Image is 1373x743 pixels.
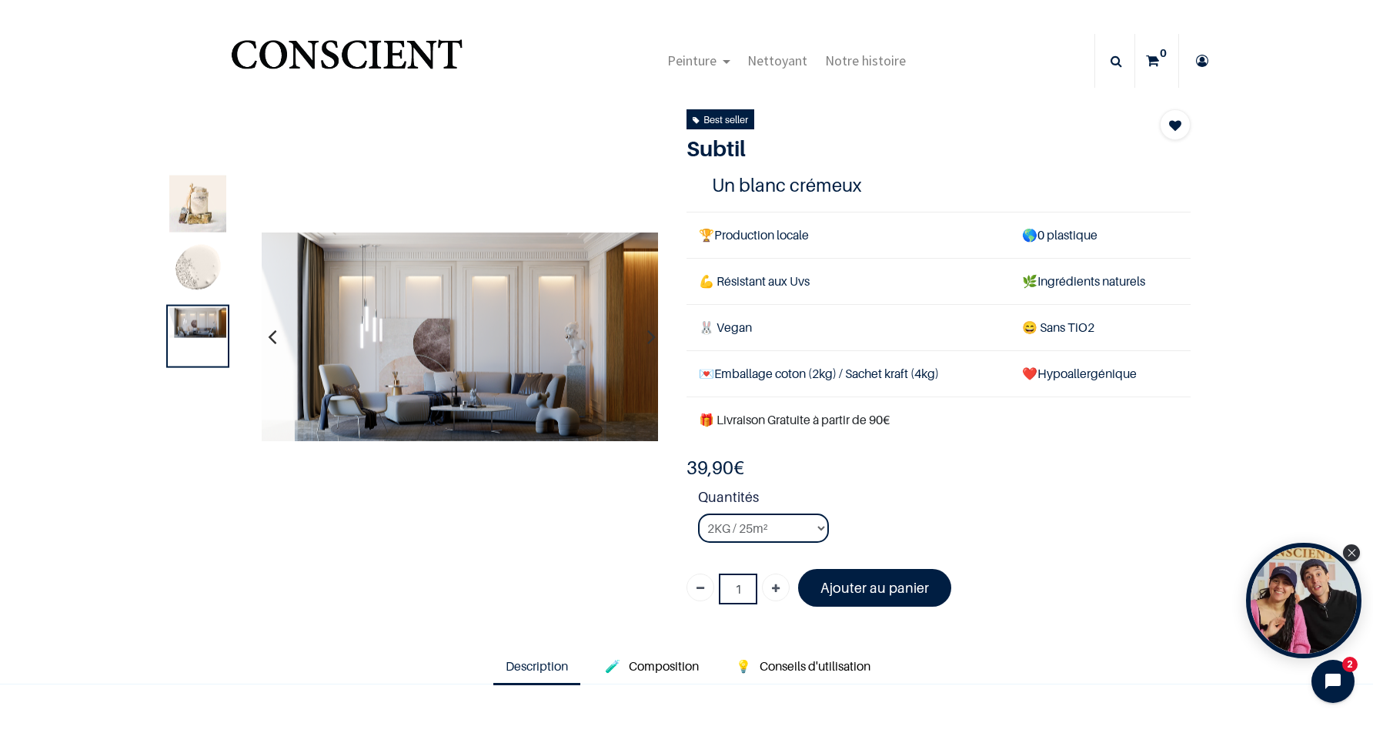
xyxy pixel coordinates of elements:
[686,212,1010,258] td: Production locale
[1246,543,1361,658] div: Open Tolstoy widget
[1022,273,1037,289] span: 🌿
[698,487,1191,514] strong: Quantités
[1022,227,1037,243] span: 🌎
[820,580,929,596] font: Ajouter au panier
[686,351,1010,397] td: Emballage coton (2kg) / Sachet kraft (4kg)
[629,658,699,674] span: Composition
[1010,258,1191,304] td: Ingrédients naturels
[699,366,714,381] span: 💌
[712,173,1166,197] h4: Un blanc crémeux
[699,273,810,289] span: 💪 Résistant aux Uvs
[1343,544,1360,561] div: Close Tolstoy widget
[699,320,752,335] span: 🐰 Vegan
[1022,320,1047,335] span: 😄 S
[747,52,807,69] span: Nettoyant
[228,31,466,92] img: Conscient
[699,412,890,427] font: 🎁 Livraison Gratuite à partir de 90€
[736,658,751,674] span: 💡
[699,227,714,243] span: 🏆
[798,569,951,607] a: Ajouter au panier
[169,175,226,232] img: Product image
[760,658,870,674] span: Conseils d'utilisation
[228,31,466,92] a: Logo of Conscient
[1010,305,1191,351] td: ans TiO2
[686,457,744,479] b: €
[262,232,658,441] img: Product image
[686,574,714,601] a: Supprimer
[1160,109,1191,140] button: Add to wishlist
[825,52,906,69] span: Notre histoire
[686,457,733,479] span: 39,90
[1010,351,1191,397] td: ❤️Hypoallergénique
[658,34,739,88] a: Peinture
[762,574,790,601] a: Ajouter
[1135,34,1178,88] a: 0
[693,111,748,128] div: Best seller
[169,241,226,298] img: Product image
[686,136,1115,162] h1: Subtil
[605,658,620,674] span: 🧪
[169,307,226,337] img: Product image
[1246,543,1361,658] div: Open Tolstoy
[1156,45,1171,61] sup: 0
[667,52,717,69] span: Peinture
[1010,212,1191,258] td: 0 plastique
[1169,116,1181,135] span: Add to wishlist
[506,658,568,674] span: Description
[1246,543,1361,658] div: Tolstoy bubble widget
